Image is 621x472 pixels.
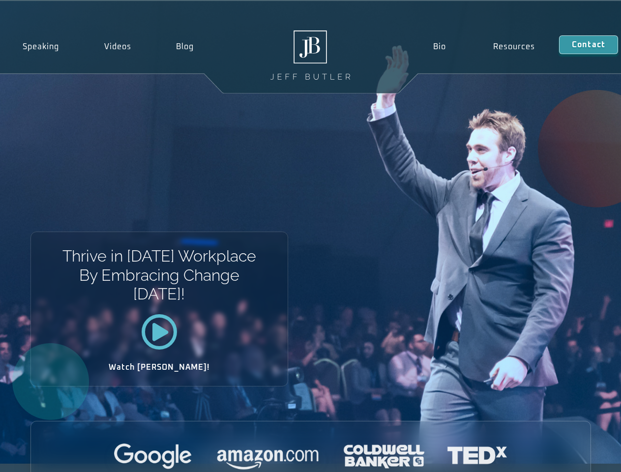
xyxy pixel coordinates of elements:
span: Contact [572,41,605,49]
h1: Thrive in [DATE] Workplace By Embracing Change [DATE]! [61,247,257,303]
a: Contact [559,35,618,54]
a: Blog [153,35,216,58]
a: Bio [409,35,470,58]
nav: Menu [409,35,559,58]
a: Resources [470,35,559,58]
h2: Watch [PERSON_NAME]! [65,363,253,371]
a: Videos [82,35,154,58]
